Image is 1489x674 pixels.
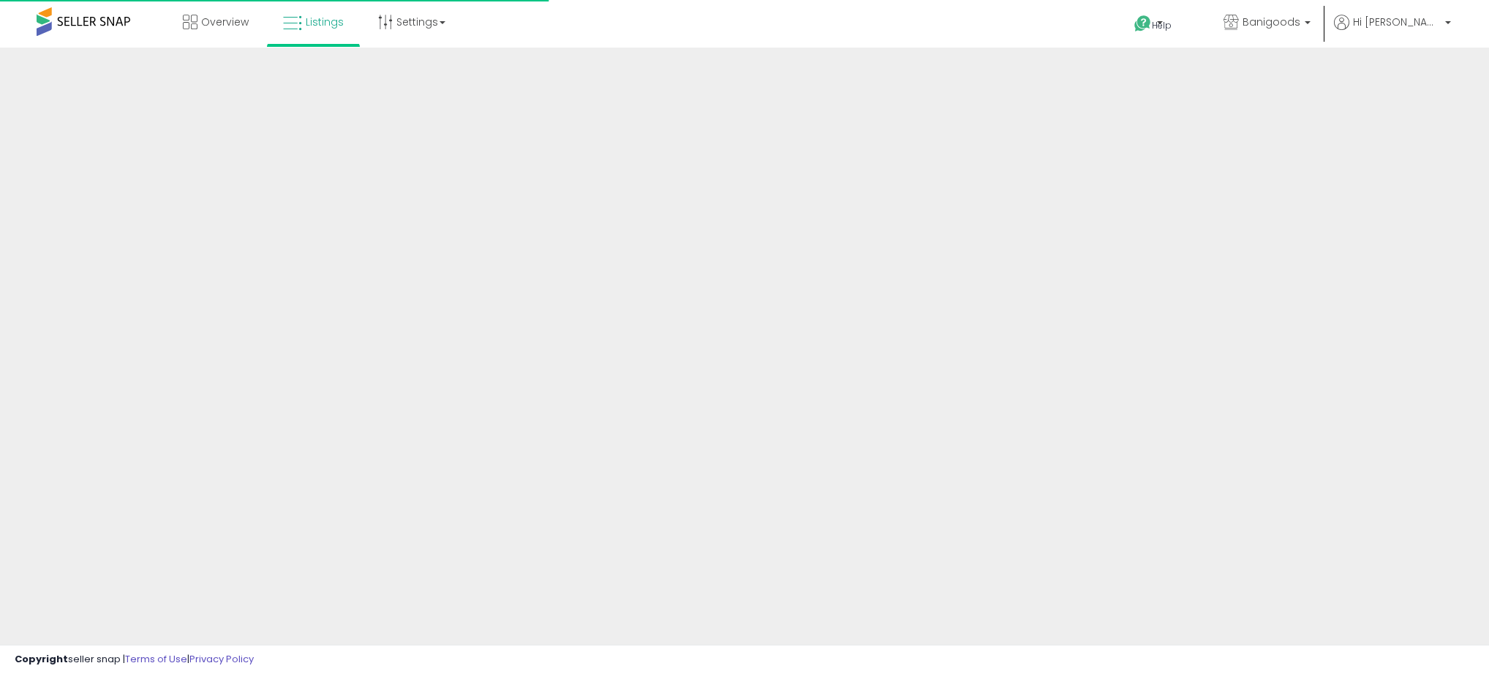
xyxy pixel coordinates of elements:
[306,15,344,29] span: Listings
[1353,15,1441,29] span: Hi [PERSON_NAME]
[1243,15,1300,29] span: Banigoods
[15,653,254,667] div: seller snap | |
[1123,4,1200,48] a: Help
[15,652,68,666] strong: Copyright
[1334,15,1451,48] a: Hi [PERSON_NAME]
[1152,19,1172,31] span: Help
[201,15,249,29] span: Overview
[189,652,254,666] a: Privacy Policy
[1134,15,1152,33] i: Get Help
[125,652,187,666] a: Terms of Use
